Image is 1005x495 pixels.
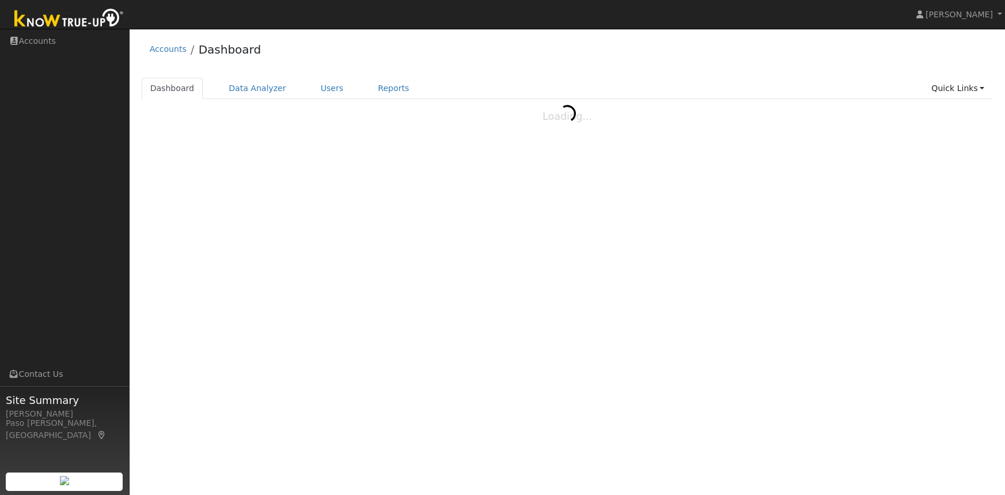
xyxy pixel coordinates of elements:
div: Paso [PERSON_NAME], [GEOGRAPHIC_DATA] [6,417,123,441]
img: retrieve [60,476,69,485]
a: Map [97,430,107,440]
a: Quick Links [923,78,993,99]
a: Dashboard [142,78,203,99]
a: Data Analyzer [220,78,295,99]
a: Accounts [150,44,187,54]
img: Know True-Up [9,6,130,32]
span: Site Summary [6,392,123,408]
div: [PERSON_NAME] [6,408,123,420]
span: [PERSON_NAME] [926,10,993,19]
a: Dashboard [199,43,261,56]
a: Reports [369,78,418,99]
a: Users [312,78,352,99]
